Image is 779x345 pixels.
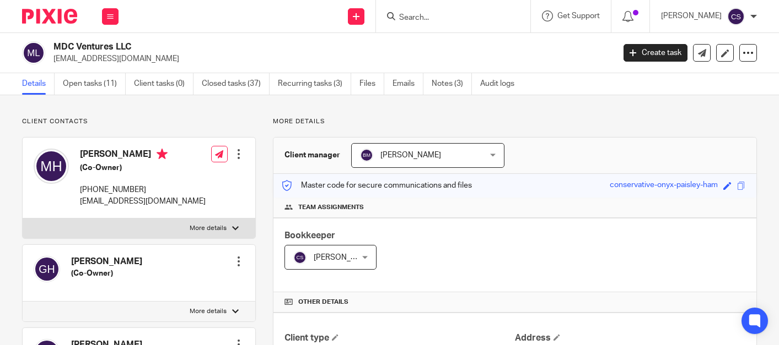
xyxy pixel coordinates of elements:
[380,151,441,159] span: [PERSON_NAME]
[80,149,206,162] h4: [PERSON_NAME]
[273,117,757,126] p: More details
[22,117,256,126] p: Client contacts
[557,12,600,20] span: Get Support
[661,10,722,21] p: [PERSON_NAME]
[80,162,206,173] h5: (Co-Owner)
[80,184,206,195] p: [PHONE_NUMBER]
[727,8,745,25] img: svg%3E
[480,73,523,95] a: Audit logs
[71,256,142,267] h4: [PERSON_NAME]
[624,44,687,62] a: Create task
[398,13,497,23] input: Search
[284,332,515,344] h4: Client type
[284,150,340,161] h3: Client manager
[360,149,373,162] img: svg%3E
[34,149,69,184] img: svg%3E
[610,179,718,192] div: conservative-onyx-paisley-ham
[80,196,206,207] p: [EMAIL_ADDRESS][DOMAIN_NAME]
[53,41,496,53] h2: MDC Ventures LLC
[22,9,77,24] img: Pixie
[393,73,423,95] a: Emails
[190,307,227,316] p: More details
[278,73,351,95] a: Recurring tasks (3)
[157,149,168,160] i: Primary
[293,251,307,264] img: svg%3E
[202,73,270,95] a: Closed tasks (37)
[71,268,142,279] h5: (Co-Owner)
[134,73,194,95] a: Client tasks (0)
[284,231,335,240] span: Bookkeeper
[432,73,472,95] a: Notes (3)
[22,41,45,64] img: svg%3E
[298,203,364,212] span: Team assignments
[282,180,472,191] p: Master code for secure communications and files
[34,256,60,282] img: svg%3E
[63,73,126,95] a: Open tasks (11)
[359,73,384,95] a: Files
[53,53,607,64] p: [EMAIL_ADDRESS][DOMAIN_NAME]
[515,332,745,344] h4: Address
[22,73,55,95] a: Details
[190,224,227,233] p: More details
[314,254,374,261] span: [PERSON_NAME]
[298,298,348,306] span: Other details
